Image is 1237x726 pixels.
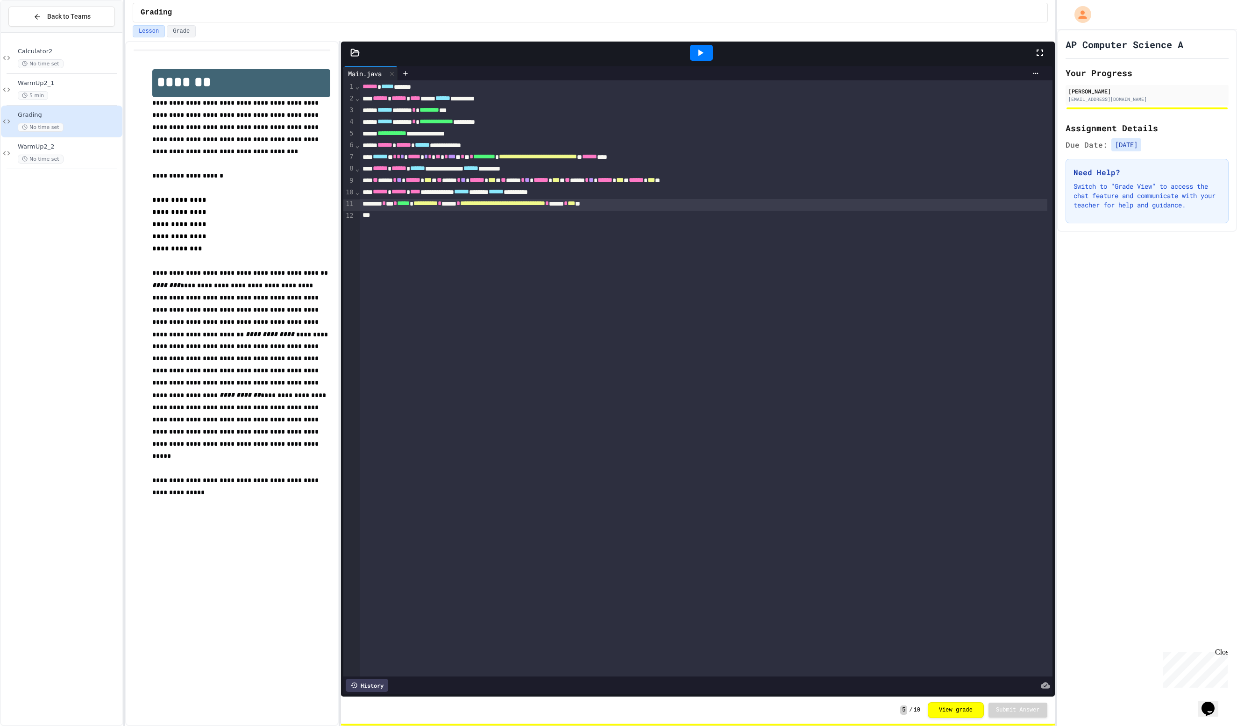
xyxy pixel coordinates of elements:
span: Fold line [355,94,360,102]
div: [EMAIL_ADDRESS][DOMAIN_NAME] [1068,96,1226,103]
span: / [909,706,912,714]
h1: AP Computer Science A [1066,38,1183,51]
span: 5 min [18,91,48,100]
h2: Your Progress [1066,66,1229,79]
span: Grading [18,111,121,119]
span: No time set [18,155,64,164]
h3: Need Help? [1073,167,1221,178]
iframe: chat widget [1198,689,1228,717]
span: No time set [18,123,64,132]
span: No time set [18,59,64,68]
span: Grading [141,7,172,18]
span: Due Date: [1066,139,1108,150]
button: Submit Answer [988,703,1047,718]
div: Chat with us now!Close [4,4,64,59]
span: 10 [914,706,920,714]
button: Back to Teams [8,7,115,27]
div: 11 [343,199,355,211]
span: Fold line [355,142,360,149]
button: View grade [928,702,984,718]
span: Fold line [355,165,360,172]
div: 1 [343,82,355,94]
span: [DATE] [1111,138,1141,151]
div: 5 [343,129,355,141]
h2: Assignment Details [1066,121,1229,135]
div: 10 [343,188,355,199]
iframe: chat widget [1159,648,1228,688]
div: [PERSON_NAME] [1068,87,1226,95]
div: 8 [343,164,355,176]
span: 5 [900,705,907,715]
div: 2 [343,94,355,106]
div: 7 [343,152,355,164]
div: 9 [343,176,355,188]
span: Back to Teams [47,12,91,21]
span: WarmUp2_1 [18,79,121,87]
p: Switch to "Grade View" to access the chat feature and communicate with your teacher for help and ... [1073,182,1221,210]
div: 6 [343,141,355,152]
div: 3 [343,106,355,117]
div: Main.java [343,66,398,80]
span: WarmUp2_2 [18,143,121,151]
div: Main.java [343,69,386,78]
div: 12 [343,211,355,222]
div: My Account [1065,4,1094,25]
span: Submit Answer [996,706,1040,714]
span: Fold line [355,188,360,196]
div: History [346,679,388,692]
span: Fold line [355,83,360,90]
button: Grade [167,25,196,37]
span: Calculator2 [18,48,121,56]
button: Lesson [133,25,165,37]
div: 4 [343,117,355,129]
